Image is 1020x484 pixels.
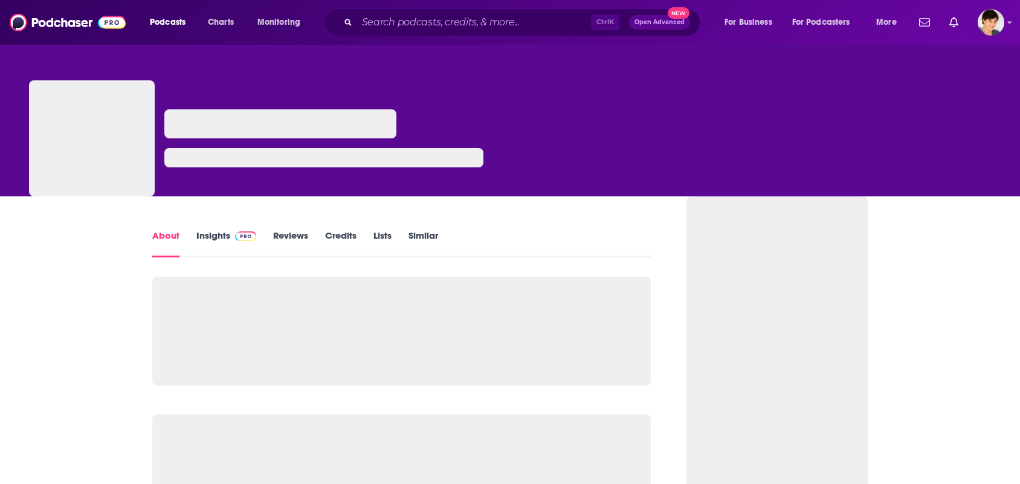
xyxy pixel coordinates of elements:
input: Search podcasts, credits, & more... [357,13,591,32]
button: Open AdvancedNew [629,15,690,30]
span: Logged in as bethwouldknow [978,9,1004,36]
button: Show profile menu [978,9,1004,36]
button: open menu [249,13,316,32]
a: Reviews [273,230,308,257]
img: User Profile [978,9,1004,36]
span: For Business [725,14,772,31]
a: InsightsPodchaser Pro [196,230,256,257]
span: Open Advanced [634,19,685,25]
button: open menu [868,13,912,32]
button: open menu [716,13,787,32]
a: Show notifications dropdown [944,12,963,33]
span: Monitoring [257,14,300,31]
span: Ctrl K [591,15,619,30]
a: Lists [373,230,392,257]
span: Podcasts [150,14,186,31]
span: For Podcasters [792,14,850,31]
img: Podchaser - Follow, Share and Rate Podcasts [10,11,126,34]
a: Similar [408,230,438,257]
a: Credits [325,230,357,257]
a: Charts [200,13,241,32]
span: More [876,14,897,31]
a: About [152,230,179,257]
button: open menu [141,13,201,32]
span: New [668,7,689,19]
button: open menu [784,13,868,32]
span: Charts [208,14,234,31]
div: Search podcasts, credits, & more... [335,8,712,36]
a: Show notifications dropdown [914,12,935,33]
img: Podchaser Pro [235,231,256,241]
